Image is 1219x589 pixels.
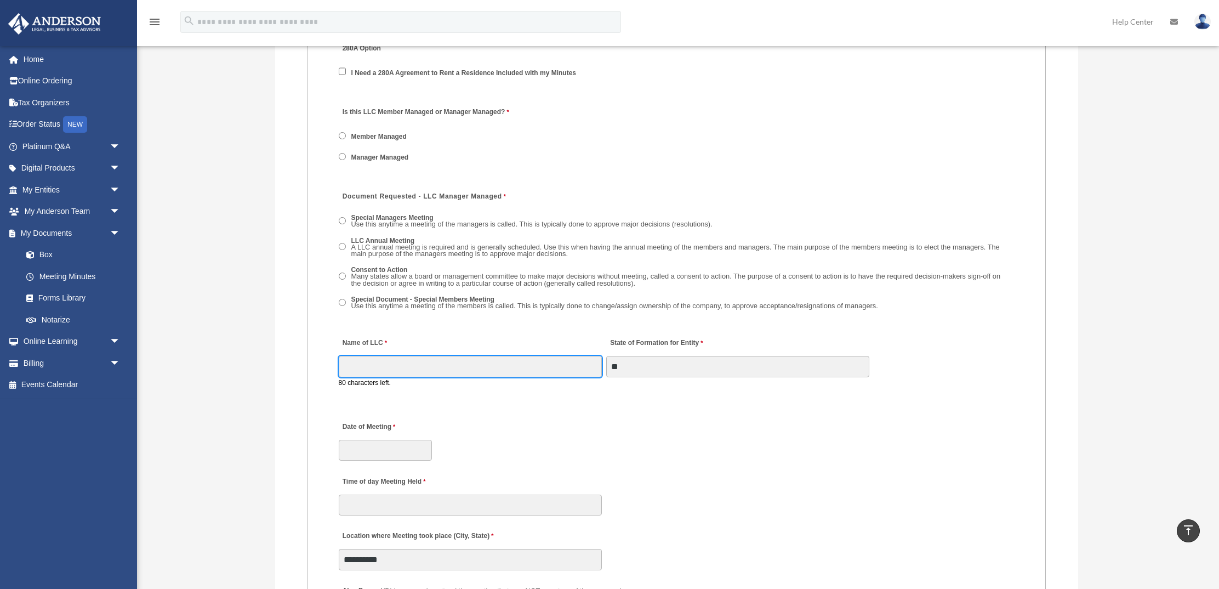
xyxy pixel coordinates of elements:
label: I Need a 280A Agreement to Rent a Residence Included with my Minutes [348,69,580,78]
label: Date of Meeting [339,420,443,434]
a: vertical_align_top [1177,519,1200,542]
img: User Pic [1194,14,1211,30]
a: My Documentsarrow_drop_down [8,222,137,244]
label: Consent to Action [348,265,1016,290]
span: Document Requested - LLC Manager Managed [343,192,502,200]
a: Box [15,244,137,266]
label: Location where Meeting took place (City, State) [339,529,497,544]
span: arrow_drop_down [110,222,132,245]
i: menu [148,15,161,29]
label: Special Managers Meeting [348,213,716,230]
a: menu [148,19,161,29]
a: Forms Library [15,287,137,309]
span: Many states allow a board or management committee to make major decisions without meeting, called... [351,272,1001,287]
label: Time of day Meeting Held [339,474,443,489]
label: Name of LLC [339,336,390,351]
a: My Entitiesarrow_drop_down [8,179,137,201]
a: Online Learningarrow_drop_down [8,331,137,353]
label: LLC Annual Meeting [348,236,1016,260]
label: 280A Option [339,41,443,56]
span: arrow_drop_down [110,157,132,180]
span: Use this anytime a meeting of the managers is called. This is typically done to approve major dec... [351,220,713,228]
label: Manager Managed [348,153,413,163]
label: Special Document - Special Members Meeting [348,295,882,312]
span: arrow_drop_down [110,179,132,201]
i: vertical_align_top [1182,524,1195,537]
a: Order StatusNEW [8,114,137,136]
span: arrow_drop_down [110,331,132,353]
label: Is this LLC Member Managed or Manager Managed? [339,105,512,120]
a: Meeting Minutes [15,265,132,287]
span: Use this anytime a meeting of the members is called. This is typically done to change/assign owne... [351,302,878,310]
div: 80 characters left. [339,377,602,389]
a: Billingarrow_drop_down [8,352,137,374]
i: search [183,15,195,27]
a: Events Calendar [8,374,137,396]
span: A LLC annual meeting is required and is generally scheduled. Use this when having the annual meet... [351,243,1000,258]
a: Home [8,48,137,70]
span: arrow_drop_down [110,352,132,375]
label: Member Managed [348,132,411,142]
a: Digital Productsarrow_drop_down [8,157,137,179]
a: Tax Organizers [8,92,137,114]
span: arrow_drop_down [110,201,132,223]
label: State of Formation for Entity [606,336,705,351]
a: My Anderson Teamarrow_drop_down [8,201,137,223]
a: Online Ordering [8,70,137,92]
a: Platinum Q&Aarrow_drop_down [8,135,137,157]
span: arrow_drop_down [110,135,132,158]
img: Anderson Advisors Platinum Portal [5,13,104,35]
a: Notarize [15,309,137,331]
div: NEW [63,116,87,133]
